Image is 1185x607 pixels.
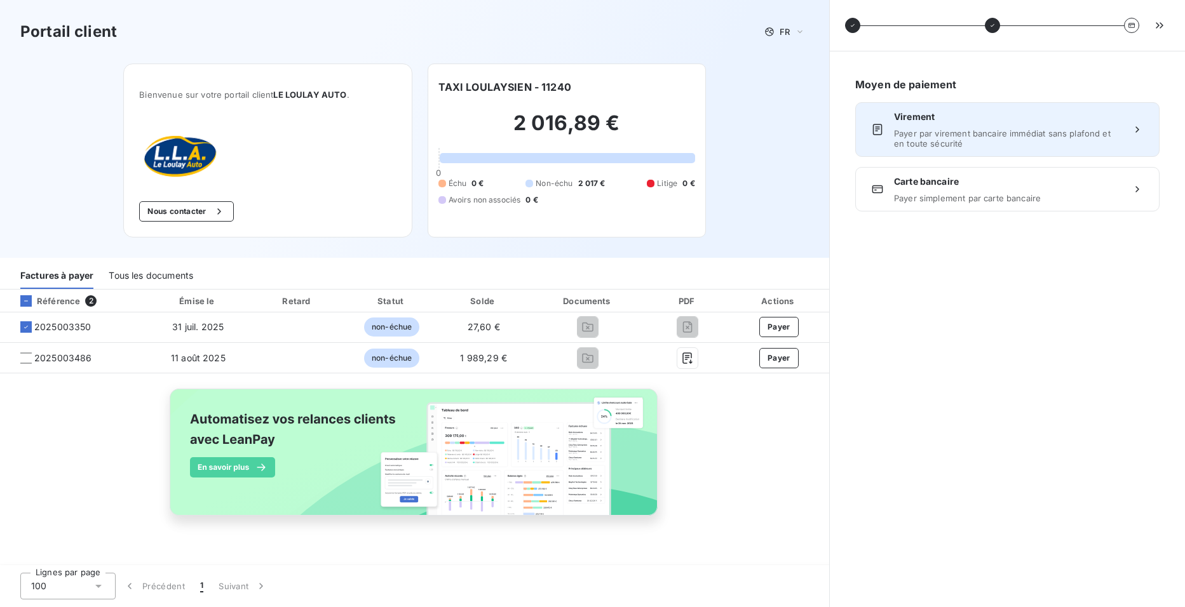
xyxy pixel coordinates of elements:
[273,90,346,100] span: LE LOULAY AUTO
[438,79,571,95] h6: TAXI LOULAYSIEN - 11240
[211,573,275,599] button: Suivant
[348,295,435,307] div: Statut
[139,90,396,100] span: Bienvenue sur votre portail client .
[682,178,694,189] span: 0 €
[200,580,203,592] span: 1
[894,193,1121,203] span: Payer simplement par carte bancaire
[894,175,1121,188] span: Carte bancaire
[657,178,677,189] span: Litige
[436,168,441,178] span: 0
[193,573,211,599] button: 1
[468,321,500,332] span: 27,60 €
[894,110,1121,123] span: Virement
[460,352,507,363] span: 1 989,29 €
[10,295,80,307] div: Référence
[441,295,527,307] div: Solde
[364,349,419,368] span: non-échue
[438,110,695,149] h2: 2 016,89 €
[31,580,46,592] span: 100
[532,295,645,307] div: Documents
[731,295,827,307] div: Actions
[85,295,97,307] span: 2
[449,178,467,189] span: Échu
[171,352,226,363] span: 11 août 2025
[649,295,726,307] div: PDF
[364,317,419,337] span: non-échue
[20,20,117,43] h3: Portail client
[759,317,799,337] button: Payer
[172,321,224,332] span: 31 juil. 2025
[20,262,93,289] div: Factures à payer
[34,352,92,364] span: 2025003486
[855,77,1160,92] h6: Moyen de paiement
[780,27,790,37] span: FR
[158,381,672,537] img: banner
[139,201,233,222] button: Nous contacter
[759,348,799,368] button: Payer
[149,295,247,307] div: Émise le
[34,321,91,333] span: 2025003350
[525,194,538,206] span: 0 €
[252,295,342,307] div: Retard
[578,178,606,189] span: 2 017 €
[116,573,193,599] button: Précédent
[894,128,1121,149] span: Payer par virement bancaire immédiat sans plafond et en toute sécurité
[536,178,572,189] span: Non-échu
[109,262,193,289] div: Tous les documents
[471,178,484,189] span: 0 €
[139,130,220,181] img: Company logo
[449,194,521,206] span: Avoirs non associés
